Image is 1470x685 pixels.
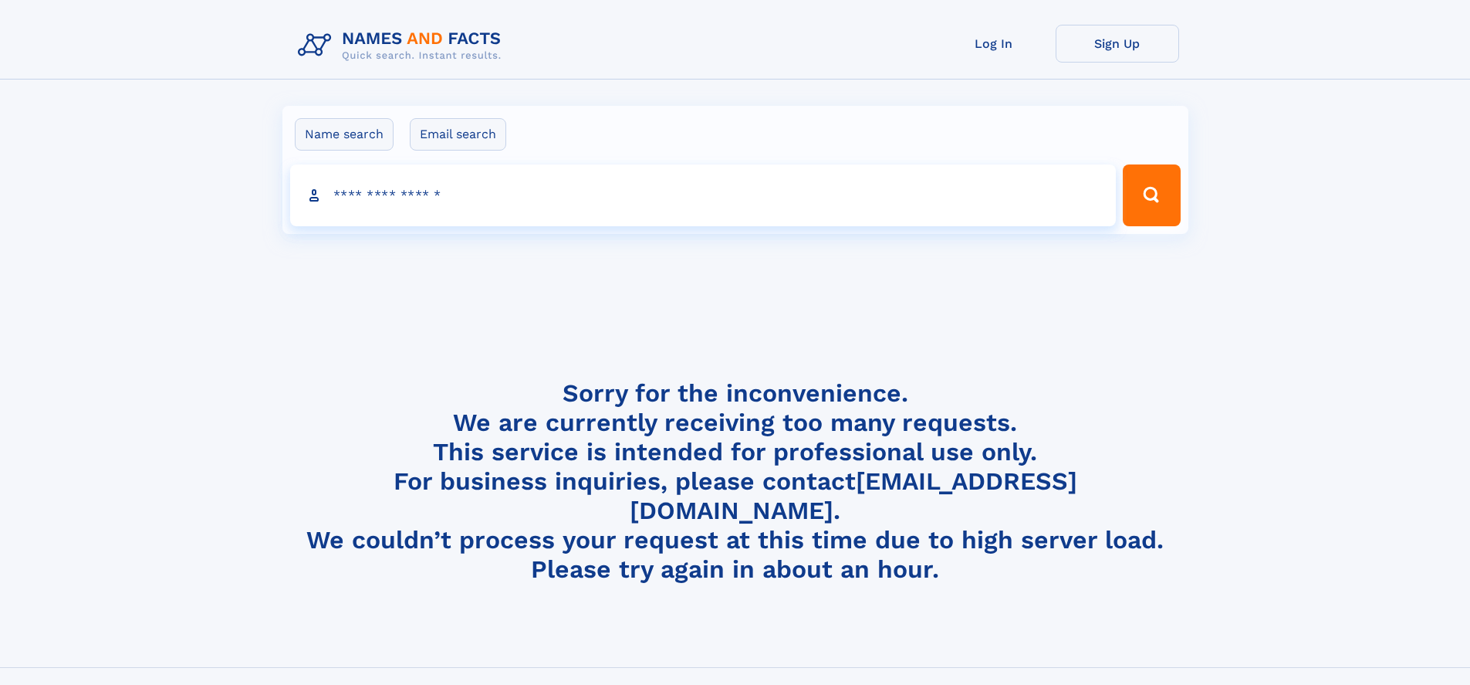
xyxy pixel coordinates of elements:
[292,378,1179,585] h4: Sorry for the inconvenience. We are currently receiving too many requests. This service is intend...
[290,164,1117,226] input: search input
[932,25,1056,63] a: Log In
[292,25,514,66] img: Logo Names and Facts
[630,466,1077,525] a: [EMAIL_ADDRESS][DOMAIN_NAME]
[1056,25,1179,63] a: Sign Up
[1123,164,1180,226] button: Search Button
[295,118,394,151] label: Name search
[410,118,506,151] label: Email search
